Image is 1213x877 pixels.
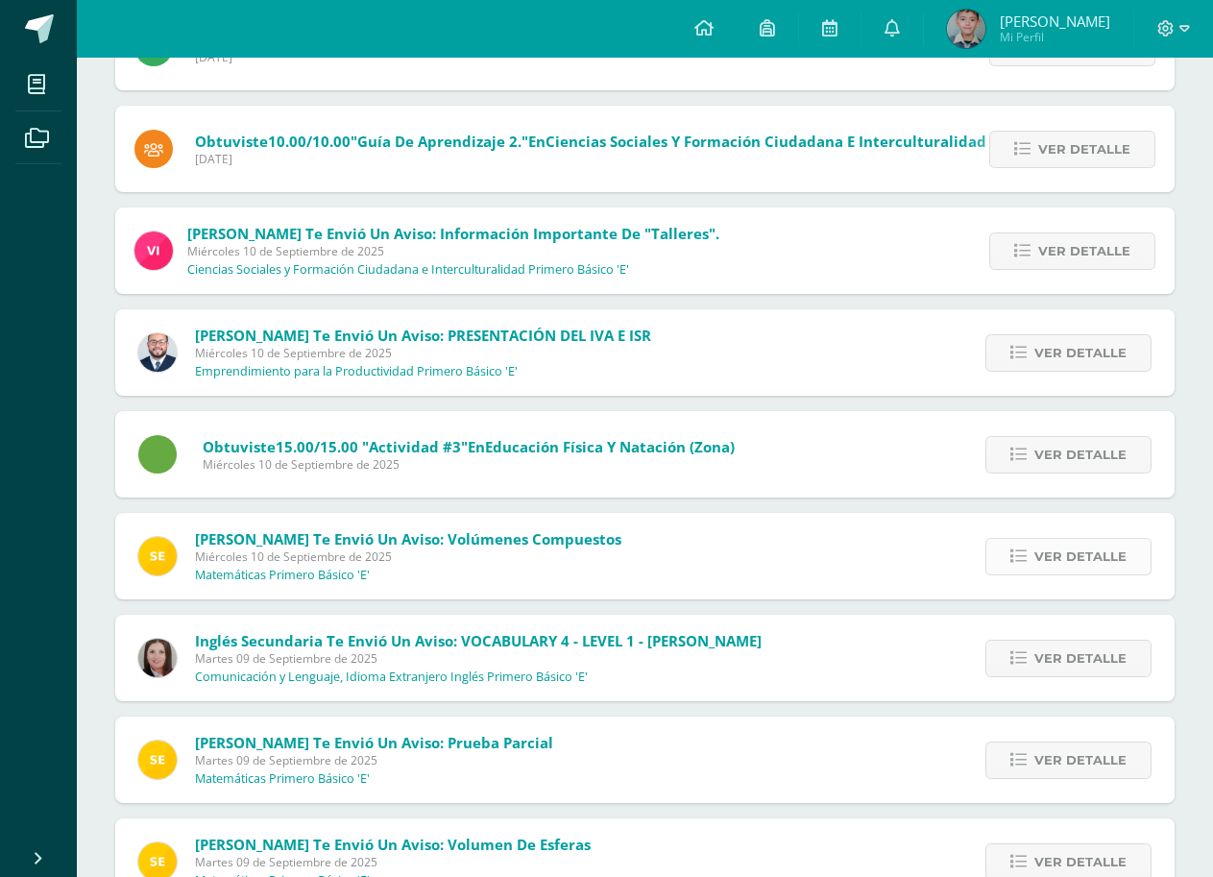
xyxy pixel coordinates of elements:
[1034,641,1127,676] span: Ver detalle
[138,639,177,677] img: 8af0450cf43d44e38c4a1497329761f3.png
[1034,743,1127,778] span: Ver detalle
[203,437,735,456] span: Obtuviste en
[138,741,177,779] img: 03c2987289e60ca238394da5f82a525a.png
[195,670,588,685] p: Comunicación y Lenguaje, Idioma Extranjero Inglés Primero Básico 'E'
[1034,437,1127,473] span: Ver detalle
[195,548,621,565] span: Miércoles 10 de Septiembre de 2025
[1034,539,1127,574] span: Ver detalle
[351,132,528,151] span: "Guía de aprendizaje 2."
[195,345,651,361] span: Miércoles 10 de Septiembre de 2025
[187,262,629,278] p: Ciencias Sociales y Formación Ciudadana e Interculturalidad Primero Básico 'E'
[947,10,985,48] img: 202614e4573f8dc58c0c575afb629b9b.png
[195,529,621,548] span: [PERSON_NAME] te envió un aviso: Volúmenes Compuestos
[187,243,719,259] span: Miércoles 10 de Septiembre de 2025
[195,568,370,583] p: Matemáticas Primero Básico 'E'
[485,437,735,456] span: Educación Física y Natación (Zona)
[546,132,1035,151] span: Ciencias Sociales y Formación Ciudadana e Interculturalidad (Zona)
[195,752,553,768] span: Martes 09 de Septiembre de 2025
[362,437,468,456] span: "Actividad #3"
[138,537,177,575] img: 03c2987289e60ca238394da5f82a525a.png
[134,231,173,270] img: bd6d0aa147d20350c4821b7c643124fa.png
[138,333,177,372] img: eaa624bfc361f5d4e8a554d75d1a3cf6.png
[1000,29,1110,45] span: Mi Perfil
[203,456,735,473] span: Miércoles 10 de Septiembre de 2025
[195,151,1035,167] span: [DATE]
[195,132,1035,151] span: Obtuviste en
[195,835,591,854] span: [PERSON_NAME] te envió un aviso: Volumen de esferas
[1038,233,1130,269] span: Ver detalle
[195,364,518,379] p: Emprendimiento para la Productividad Primero Básico 'E'
[1000,12,1110,31] span: [PERSON_NAME]
[187,224,719,243] span: [PERSON_NAME] te envió un aviso: Información importante de "Talleres".
[195,326,651,345] span: [PERSON_NAME] te envió un aviso: PRESENTACIÓN DEL IVA E ISR
[276,437,358,456] span: 15.00/15.00
[195,631,762,650] span: Inglés Secundaria te envió un aviso: VOCABULARY 4 - LEVEL 1 - [PERSON_NAME]
[195,733,553,752] span: [PERSON_NAME] te envió un aviso: Prueba Parcial
[1038,132,1130,167] span: Ver detalle
[195,854,591,870] span: Martes 09 de Septiembre de 2025
[268,132,351,151] span: 10.00/10.00
[195,771,370,787] p: Matemáticas Primero Básico 'E'
[195,650,762,667] span: Martes 09 de Septiembre de 2025
[1034,335,1127,371] span: Ver detalle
